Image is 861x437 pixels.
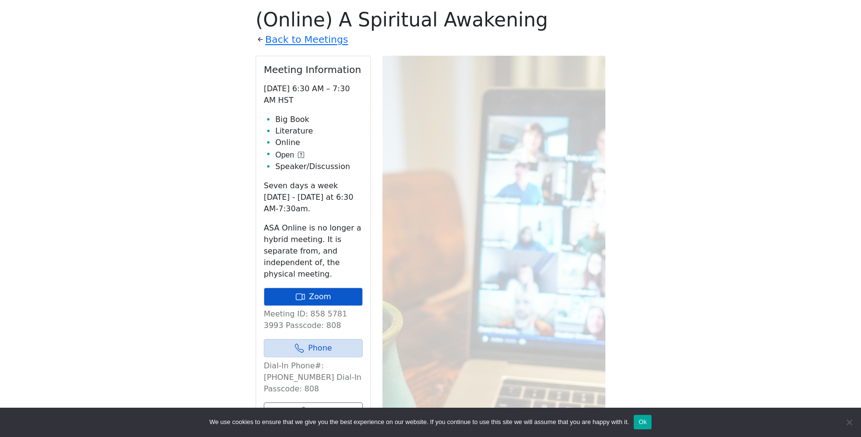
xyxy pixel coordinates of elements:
[264,308,363,331] p: Meeting ID: 858 5781 3993 Passcode: 808
[264,360,363,395] p: Dial-In Phone#: [PHONE_NUMBER] Dial-In Passcode: 808
[275,161,363,172] li: Speaker/Discussion
[264,288,363,306] a: Zoom
[264,402,363,421] button: Share
[264,64,363,75] h2: Meeting Information
[275,149,294,161] span: Open
[275,137,363,148] li: Online
[634,415,652,429] button: Ok
[265,31,348,48] a: Back to Meetings
[275,114,363,125] li: Big Book
[256,8,605,31] h1: (Online) A Spiritual Awakening
[264,180,363,215] p: Seven days a week [DATE] - [DATE] at 6:30 AM-7:30am.
[264,83,363,106] p: [DATE] 6:30 AM – 7:30 AM HST
[264,339,363,357] a: Phone
[264,222,363,280] p: ASA Online is no longer a hybrid meeting. It is separate from, and independent of, the physical m...
[844,417,854,427] span: No
[209,417,629,427] span: We use cookies to ensure that we give you the best experience on our website. If you continue to ...
[275,149,304,161] button: Open
[275,125,363,137] li: Literature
